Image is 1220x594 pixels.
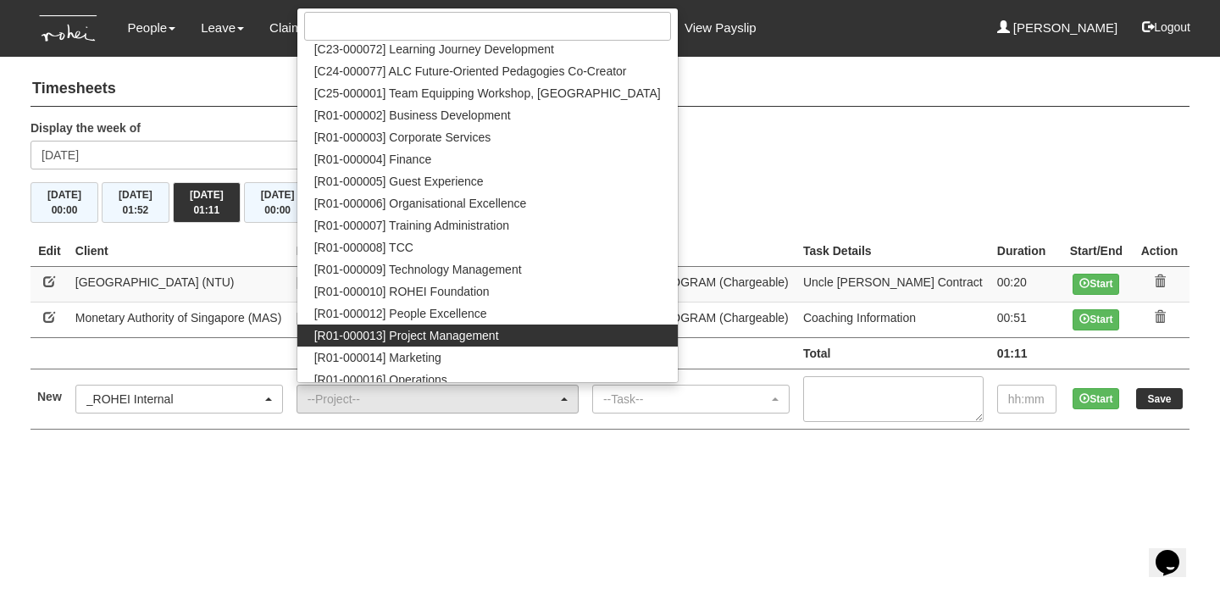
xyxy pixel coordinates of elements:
span: [R01-000009] Technology Management [314,261,522,278]
button: [DATE]01:52 [102,182,169,223]
span: [R01-000002] Business Development [314,107,511,124]
span: [R01-000010] ROHEI Foundation [314,283,490,300]
button: --Project-- [297,385,579,414]
th: Duration [990,236,1063,267]
button: Start [1073,388,1119,409]
span: [C23-000072] Learning Journey Development [314,41,554,58]
a: Leave [201,8,244,47]
div: Timesheet Week Summary [30,182,1189,223]
label: Display the week of [30,119,141,136]
span: [C24-000077] ALC Future-Oriented Pedagogies Co-Creator [314,63,627,80]
a: View Payslip [685,8,757,47]
button: [DATE]01:11 [173,182,241,223]
td: 01:11 [990,337,1063,369]
span: [R01-000016] Operations [314,371,447,388]
th: Start/End [1063,236,1129,267]
a: [PERSON_NAME] [997,8,1118,47]
td: PM01 PRE-PROGRAM (Chargeable) [585,266,796,302]
td: 00:51 [990,302,1063,337]
span: [R01-000007] Training Administration [314,217,509,234]
button: Start [1073,309,1119,330]
td: [GEOGRAPHIC_DATA] (NTU) [69,266,290,302]
td: PM01 PRE-PROGRAM (Chargeable) [585,302,796,337]
span: [R01-000013] Project Management [314,327,499,344]
label: New [37,388,62,405]
span: [R01-000004] Finance [314,151,432,168]
button: Start [1073,274,1119,295]
div: --Project-- [308,391,557,408]
span: [R01-000005] Guest Experience [314,173,484,190]
span: 00:00 [52,204,78,216]
button: [DATE]00:00 [244,182,312,223]
th: Task Details [796,236,990,267]
span: 00:00 [264,204,291,216]
span: [R01-000014] Marketing [314,349,441,366]
a: People [127,8,175,47]
td: [O25-004190] NTU Student Affairs Office 2025 [290,266,585,302]
button: Logout [1130,7,1202,47]
a: Claims [269,8,317,47]
td: Coaching Information [796,302,990,337]
button: [DATE]00:00 [30,182,98,223]
th: Client [69,236,290,267]
span: [R01-000008] TCC [314,239,413,256]
div: _ROHEI Internal [86,391,262,408]
input: hh:mm [997,385,1056,414]
span: [R01-000006] Organisational Excellence [314,195,527,212]
input: Search [304,12,671,41]
span: [R01-000003] Corporate Services [314,129,491,146]
button: _ROHEI Internal [75,385,283,414]
span: 01:52 [123,204,149,216]
td: Uncle [PERSON_NAME] Contract [796,266,990,302]
input: Save [1136,388,1183,409]
td: [O23-003590] MAS - Young Professionals (Coaching) [290,302,585,337]
b: Total [803,347,830,360]
div: --Task-- [603,391,768,408]
th: Project [290,236,585,267]
button: --Task-- [592,385,790,414]
span: [R01-000012] People Excellence [314,305,487,322]
td: Monetary Authority of Singapore (MAS) [69,302,290,337]
th: Action [1129,236,1189,267]
span: [C25-000001] Team Equipping Workshop, [GEOGRAPHIC_DATA] [314,85,661,102]
span: 01:11 [193,204,219,216]
h4: Timesheets [30,72,1189,107]
th: Project Task [585,236,796,267]
th: Edit [30,236,69,267]
iframe: chat widget [1149,526,1203,577]
td: 00:20 [990,266,1063,302]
